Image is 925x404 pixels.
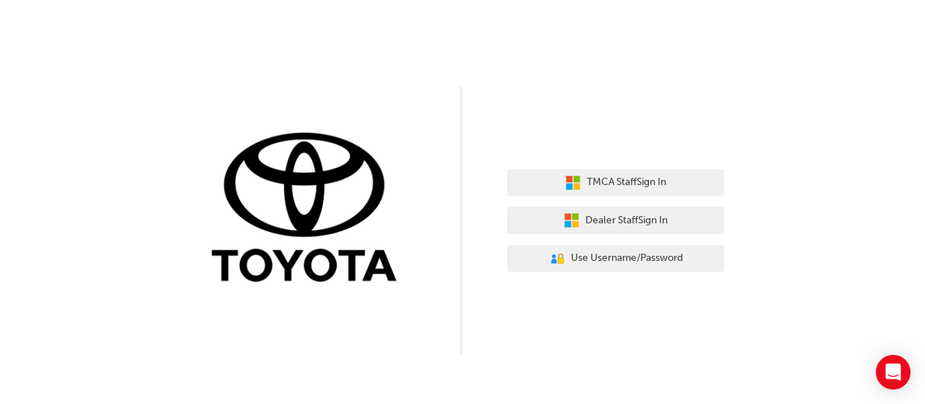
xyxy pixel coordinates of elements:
[571,250,683,267] span: Use Username/Password
[201,129,418,289] img: Trak
[507,207,724,234] button: Dealer StaffSign In
[587,174,666,191] span: TMCA Staff Sign In
[585,212,668,229] span: Dealer Staff Sign In
[507,169,724,197] button: TMCA StaffSign In
[876,355,911,390] div: Open Intercom Messenger
[507,245,724,272] button: Use Username/Password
